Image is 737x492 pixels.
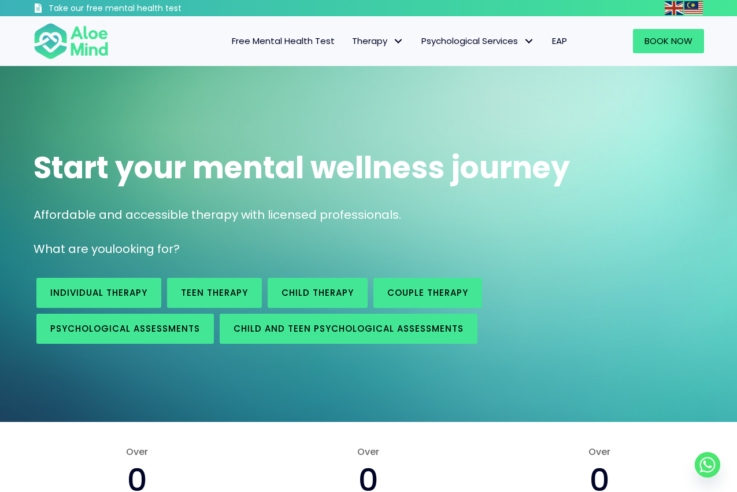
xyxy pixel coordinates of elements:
[543,29,576,53] a: EAP
[223,29,343,53] a: Free Mental Health Test
[167,278,262,308] a: Teen Therapy
[232,35,335,47] span: Free Mental Health Test
[34,146,570,189] span: Start your mental wellness journey
[421,35,535,47] span: Psychological Services
[695,452,720,478] a: Whatsapp
[282,287,354,299] span: Child Therapy
[645,35,692,47] span: Book Now
[34,22,109,60] img: Aloe mind Logo
[684,1,703,15] img: ms
[234,322,464,335] span: Child and Teen Psychological assessments
[34,445,242,458] span: Over
[264,445,472,458] span: Over
[50,287,147,299] span: Individual therapy
[343,29,413,53] a: TherapyTherapy: submenu
[552,35,567,47] span: EAP
[49,3,243,14] h3: Take our free mental health test
[34,241,112,257] span: What are you
[50,322,200,335] span: Psychological assessments
[665,1,684,14] a: English
[387,287,468,299] span: Couple therapy
[413,29,543,53] a: Psychological ServicesPsychological Services: submenu
[495,445,703,458] span: Over
[36,278,161,308] a: Individual therapy
[124,29,576,53] nav: Menu
[34,207,704,223] p: Affordable and accessible therapy with licensed professionals.
[112,241,180,257] span: looking for?
[34,3,243,16] a: Take our free mental health test
[352,35,404,47] span: Therapy
[633,29,704,53] a: Book Now
[390,33,407,50] span: Therapy: submenu
[181,287,248,299] span: Teen Therapy
[665,1,683,15] img: en
[684,1,704,14] a: Malay
[220,314,477,344] a: Child and Teen Psychological assessments
[373,278,482,308] a: Couple therapy
[268,278,368,308] a: Child Therapy
[36,314,214,344] a: Psychological assessments
[521,33,538,50] span: Psychological Services: submenu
